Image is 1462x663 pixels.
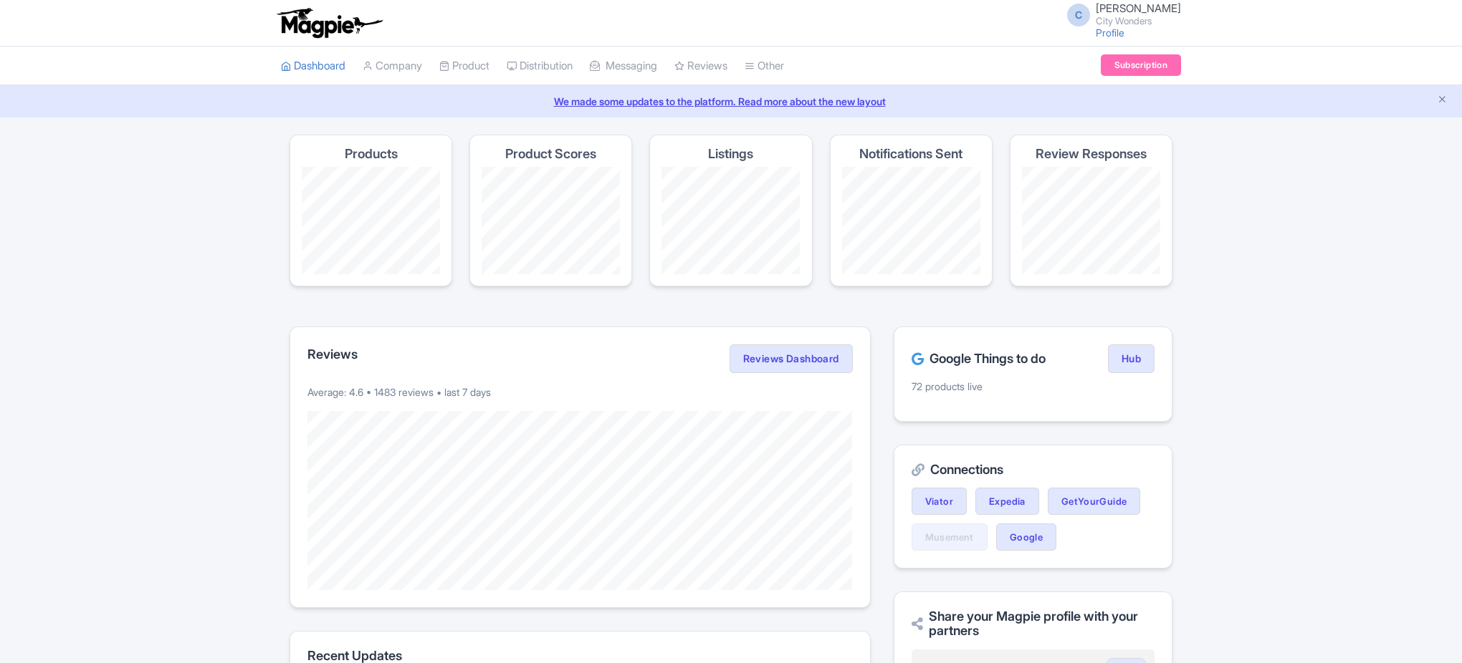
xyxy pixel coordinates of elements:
h4: Review Responses [1036,147,1147,161]
a: Reviews [674,47,727,86]
h4: Products [345,147,398,161]
span: C [1067,4,1090,26]
h2: Connections [912,463,1155,477]
a: Company [363,47,422,86]
img: logo-ab69f6fb50320c5b225c76a69d11143b.png [274,7,385,39]
a: Subscription [1101,54,1181,76]
h2: Google Things to do [912,352,1046,366]
a: C [PERSON_NAME] City Wonders [1059,3,1181,26]
h4: Listings [708,147,753,161]
h2: Reviews [307,347,358,362]
a: Dashboard [281,47,345,86]
h2: Recent Updates [307,649,853,663]
a: Other [745,47,784,86]
a: Hub [1108,344,1155,373]
small: City Wonders [1096,16,1181,26]
p: 72 products live [912,379,1155,394]
a: GetYourGuide [1048,488,1141,515]
a: Viator [912,488,967,515]
p: Average: 4.6 • 1483 reviews • last 7 days [307,384,853,400]
a: Google [996,523,1056,551]
a: Messaging [590,47,657,86]
h2: Share your Magpie profile with your partners [912,609,1155,638]
span: [PERSON_NAME] [1096,1,1181,15]
h4: Product Scores [505,147,596,161]
a: We made some updates to the platform. Read more about the new layout [9,94,1453,109]
a: Product [439,47,489,86]
a: Expedia [975,488,1039,515]
a: Musement [912,523,988,551]
h4: Notifications Sent [859,147,962,161]
a: Reviews Dashboard [730,344,853,373]
button: Close announcement [1437,92,1448,109]
a: Distribution [507,47,573,86]
a: Profile [1096,26,1124,39]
